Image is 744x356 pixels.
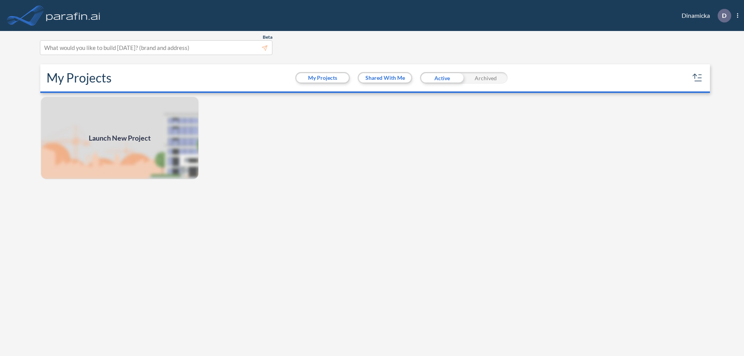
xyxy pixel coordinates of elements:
[464,72,508,84] div: Archived
[722,12,727,19] p: D
[691,72,704,84] button: sort
[263,34,272,40] span: Beta
[45,8,102,23] img: logo
[89,133,151,143] span: Launch New Project
[296,73,349,83] button: My Projects
[359,73,411,83] button: Shared With Me
[46,71,112,85] h2: My Projects
[670,9,738,22] div: Dinamicka
[40,96,199,180] a: Launch New Project
[40,96,199,180] img: add
[420,72,464,84] div: Active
